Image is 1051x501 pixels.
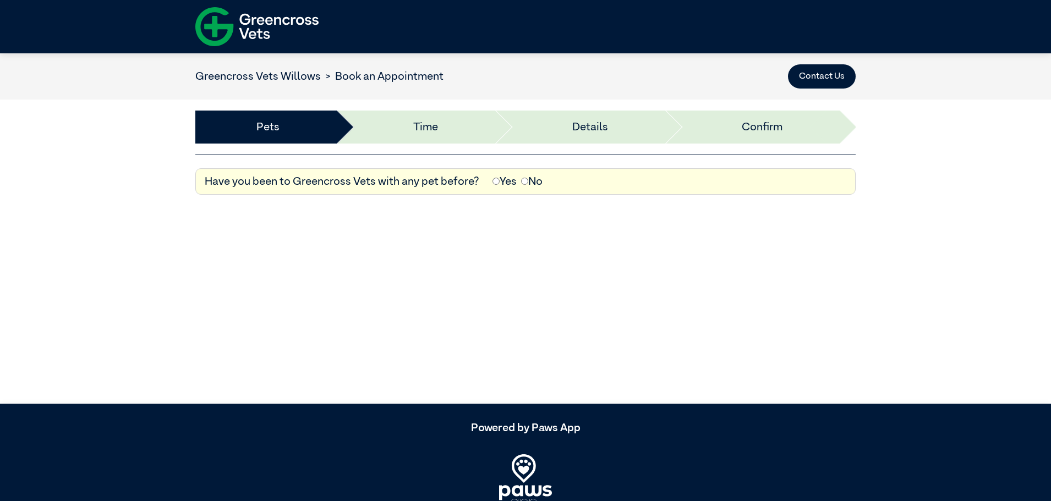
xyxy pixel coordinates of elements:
[195,68,444,85] nav: breadcrumb
[492,173,517,190] label: Yes
[195,3,319,51] img: f-logo
[521,173,543,190] label: No
[195,71,321,82] a: Greencross Vets Willows
[256,119,280,135] a: Pets
[321,68,444,85] li: Book an Appointment
[788,64,856,89] button: Contact Us
[492,178,500,185] input: Yes
[205,173,479,190] label: Have you been to Greencross Vets with any pet before?
[521,178,528,185] input: No
[195,421,856,434] h5: Powered by Paws App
